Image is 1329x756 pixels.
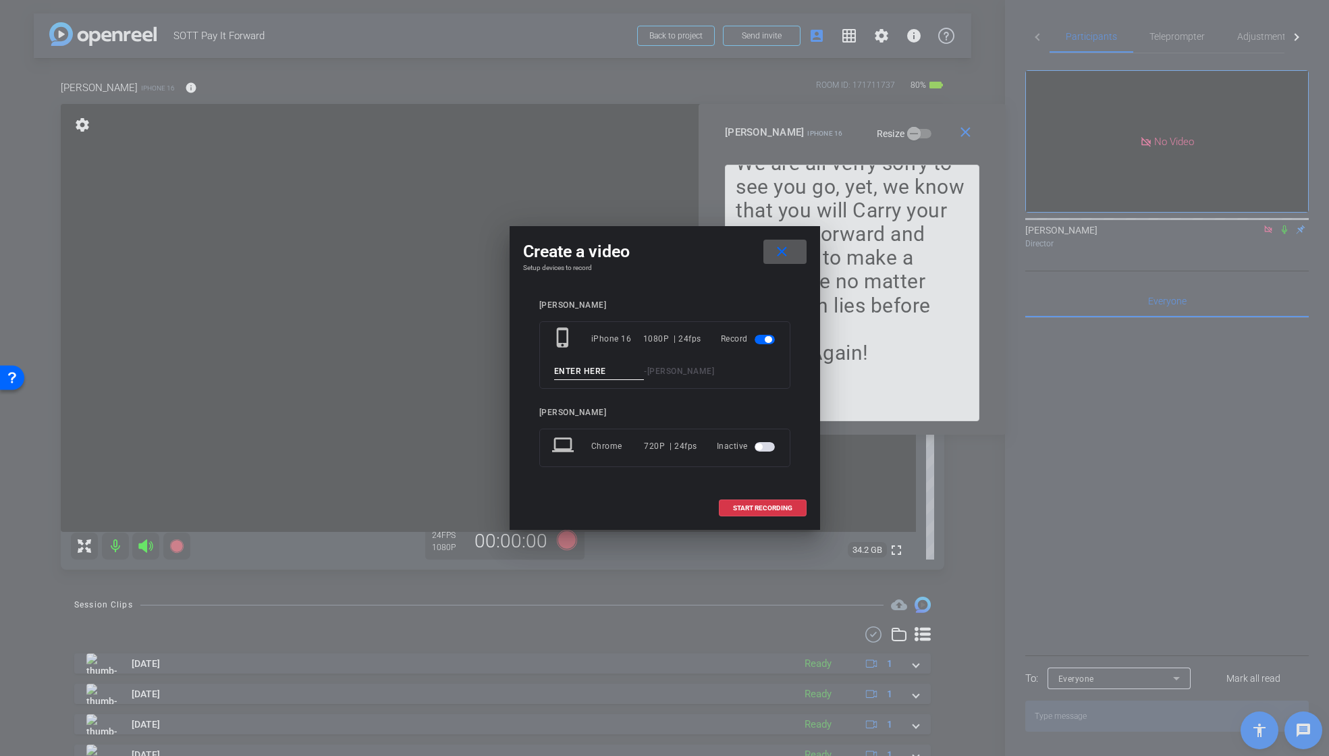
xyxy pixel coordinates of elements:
[774,244,790,261] mat-icon: close
[554,363,645,380] input: ENTER HERE
[644,434,697,458] div: 720P | 24fps
[643,327,701,351] div: 1080P | 24fps
[733,505,792,512] span: START RECORDING
[719,500,807,516] button: START RECORDING
[552,434,576,458] mat-icon: laptop
[721,327,778,351] div: Record
[717,434,778,458] div: Inactive
[591,327,643,351] div: iPhone 16
[523,264,807,272] h4: Setup devices to record
[539,300,790,310] div: [PERSON_NAME]
[591,434,645,458] div: Chrome
[552,327,576,351] mat-icon: phone_iphone
[539,408,790,418] div: [PERSON_NAME]
[644,367,647,376] span: -
[523,240,807,264] div: Create a video
[647,367,715,376] span: [PERSON_NAME]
